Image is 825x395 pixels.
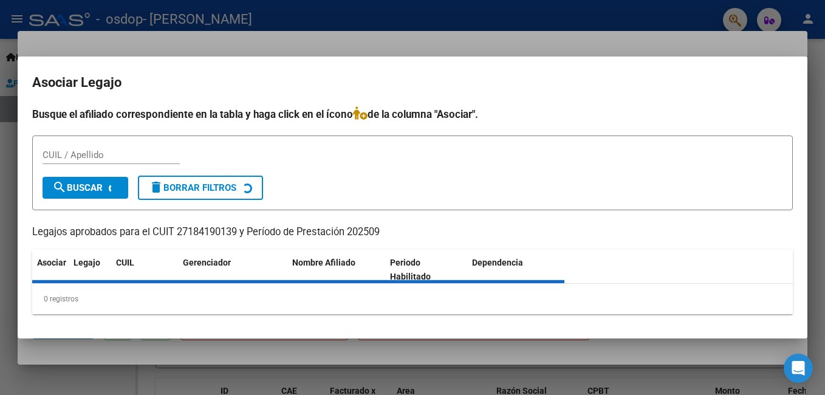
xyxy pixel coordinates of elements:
[32,106,793,122] h4: Busque el afiliado correspondiente en la tabla y haga click en el ícono de la columna "Asociar".
[116,258,134,267] span: CUIL
[138,176,263,200] button: Borrar Filtros
[385,250,467,290] datatable-header-cell: Periodo Habilitado
[287,250,385,290] datatable-header-cell: Nombre Afiliado
[149,182,236,193] span: Borrar Filtros
[52,180,67,194] mat-icon: search
[467,250,565,290] datatable-header-cell: Dependencia
[784,354,813,383] div: Open Intercom Messenger
[32,225,793,240] p: Legajos aprobados para el CUIT 27184190139 y Período de Prestación 202509
[74,258,100,267] span: Legajo
[149,180,163,194] mat-icon: delete
[69,250,111,290] datatable-header-cell: Legajo
[52,182,103,193] span: Buscar
[183,258,231,267] span: Gerenciador
[390,258,431,281] span: Periodo Habilitado
[292,258,355,267] span: Nombre Afiliado
[178,250,287,290] datatable-header-cell: Gerenciador
[111,250,178,290] datatable-header-cell: CUIL
[32,71,793,94] h2: Asociar Legajo
[43,177,128,199] button: Buscar
[472,258,523,267] span: Dependencia
[32,284,793,314] div: 0 registros
[37,258,66,267] span: Asociar
[32,250,69,290] datatable-header-cell: Asociar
